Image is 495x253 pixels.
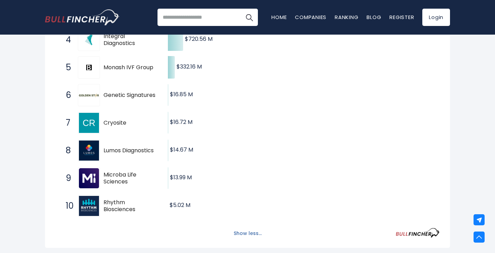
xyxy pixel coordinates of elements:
img: Cryosite [79,113,99,133]
img: Integral Diagnostics [83,34,94,45]
text: $332.16 M [177,63,202,71]
img: Rhythm Biosciences [79,196,99,216]
span: 10 [62,200,69,212]
a: Blog [367,13,381,21]
button: Show less... [229,228,266,239]
a: Register [389,13,414,21]
img: Bullfincher logo [45,9,120,25]
text: $720.56 M [185,35,213,43]
span: Microba Life Sciences [103,171,156,186]
span: 6 [62,89,69,101]
text: $16.85 M [170,90,193,98]
a: Go to homepage [45,9,119,25]
span: Cryosite [103,119,156,127]
text: $14.67 M [170,146,193,154]
span: 9 [62,172,69,184]
span: 8 [62,145,69,156]
span: 4 [62,34,69,46]
span: 5 [62,62,69,73]
img: Microba Life Sciences [79,168,99,188]
span: 7 [62,117,69,129]
span: Rhythm Biosciences [103,199,156,214]
span: Monash IVF Group [103,64,156,71]
a: Companies [295,13,326,21]
img: Genetic Signatures [79,93,99,97]
span: Lumos Diagnostics [103,147,156,154]
a: Home [271,13,287,21]
text: $5.02 M [170,201,190,209]
span: Integral Diagnostics [103,33,156,47]
span: Genetic Signatures [103,92,156,99]
text: $16.72 M [170,118,192,126]
img: Monash IVF Group [86,65,92,70]
text: $13.99 M [170,173,192,181]
a: Ranking [335,13,358,21]
button: Search [241,9,258,26]
img: Lumos Diagnostics [79,141,99,161]
a: Login [422,9,450,26]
